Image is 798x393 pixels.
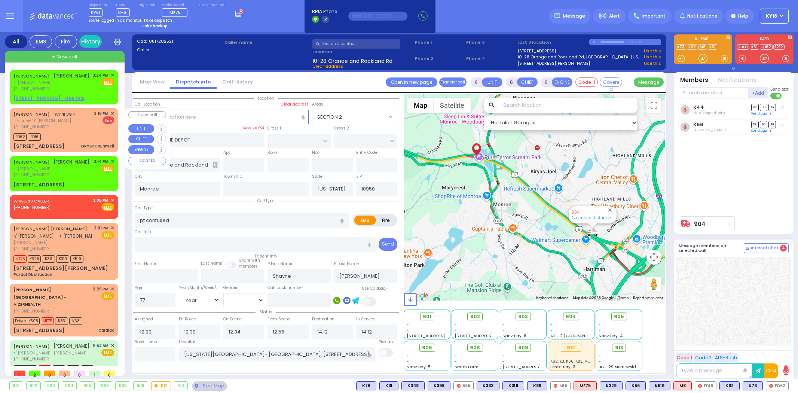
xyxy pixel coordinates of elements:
div: 905 [80,382,94,390]
button: 10-4 [764,363,778,378]
span: - [502,327,505,333]
span: 3:14 PM [94,159,108,164]
a: Use this [644,48,661,54]
label: KJ EMS... [674,37,732,42]
button: Send [379,238,397,251]
span: - [455,359,457,364]
label: Township [223,174,242,180]
span: - [502,322,505,327]
span: SECTION 2 [317,113,342,121]
span: Sanz Bay-4 [599,333,623,339]
span: 3:05 PM [93,198,108,203]
span: EMS [101,231,114,239]
span: 913 [615,344,623,351]
input: Search location [498,98,637,113]
div: 908 [116,382,130,390]
span: members [239,263,258,269]
label: Clear address [281,101,309,107]
span: - [550,327,553,333]
label: Destination [312,316,334,322]
label: Back Home [135,339,157,345]
span: KY18 [766,13,777,19]
div: BLS [401,381,425,390]
span: Notifications [687,13,717,19]
label: Medic on call [162,3,190,7]
span: [STREET_ADDRESS][PERSON_NAME] [502,364,573,370]
span: - [407,322,409,327]
button: KY18 [760,9,789,24]
span: [PERSON_NAME] [53,73,89,79]
label: EMS [354,216,376,225]
span: 4 [780,245,787,252]
span: MF75 [13,255,27,263]
a: Open this area in Google Maps (opens a new window) [406,291,430,301]
span: KY61 [89,8,103,17]
button: Covered [600,77,622,87]
label: Lines [116,3,130,7]
span: - [407,353,409,359]
a: [PERSON_NAME] [13,159,50,165]
a: History [79,35,102,48]
label: Caller: [137,47,222,53]
input: (000)000-00000 [348,12,407,21]
span: SECTION 2 [312,110,387,124]
span: - [599,353,601,359]
span: 902 [470,313,480,320]
span: BG - 29 Merriewold S. [599,364,640,370]
div: ALS [574,381,597,390]
div: BLS [649,381,670,390]
a: [PERSON_NAME] [13,111,50,117]
span: [PHONE_NUMBER] [13,204,51,210]
a: K73 [676,44,686,50]
span: MF75 [41,317,54,325]
span: 1 [14,371,25,376]
span: 904 [566,313,576,320]
div: BLS [428,381,450,390]
span: Phone 4 [466,55,515,62]
label: From Scene [267,316,290,322]
span: 909 [518,344,528,351]
button: Code 1 [676,353,693,362]
span: Clear address [312,63,343,69]
span: DR [751,104,759,111]
div: 913 [174,382,187,390]
a: 904 [694,221,706,227]
span: ✕ [111,197,114,204]
u: EMS [104,80,112,85]
a: K56 [693,122,703,127]
div: 909 [134,382,148,390]
span: - [455,327,457,333]
span: - [455,322,457,327]
input: Search location here [135,110,309,124]
label: Last 3 location [517,39,589,46]
span: - [599,327,601,333]
img: red-radio-icon.svg [457,384,461,388]
div: 904 [587,228,598,237]
label: Call Location [135,101,160,107]
span: Phone 1 [415,39,464,46]
label: Call Info [135,229,151,235]
span: 906 [422,344,432,351]
span: Sanz Bay-6 [502,333,526,339]
button: Code 2 [694,353,713,362]
span: [PERSON_NAME] [13,240,92,246]
span: Internal Chat [751,246,779,251]
button: Toggle fullscreen view [646,98,661,113]
span: K329 [28,255,41,263]
div: EMS [30,35,52,48]
span: יושע ווייזער [53,111,75,117]
span: [PHONE_NUMBER] [13,86,51,92]
label: KJFD [735,37,794,42]
div: [STREET_ADDRESS] [13,181,65,189]
span: 0 [74,371,85,376]
img: red-radio-icon.svg [698,384,702,388]
span: K89 [42,255,55,263]
label: State [312,174,322,180]
span: 905 [614,313,624,320]
img: red-radio-icon.svg [769,384,773,388]
input: Search a contact [312,39,400,49]
button: Show satellite imagery [434,98,471,113]
span: Send text [770,86,789,92]
span: FD62 [13,133,27,141]
label: Use Callback [362,286,388,292]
